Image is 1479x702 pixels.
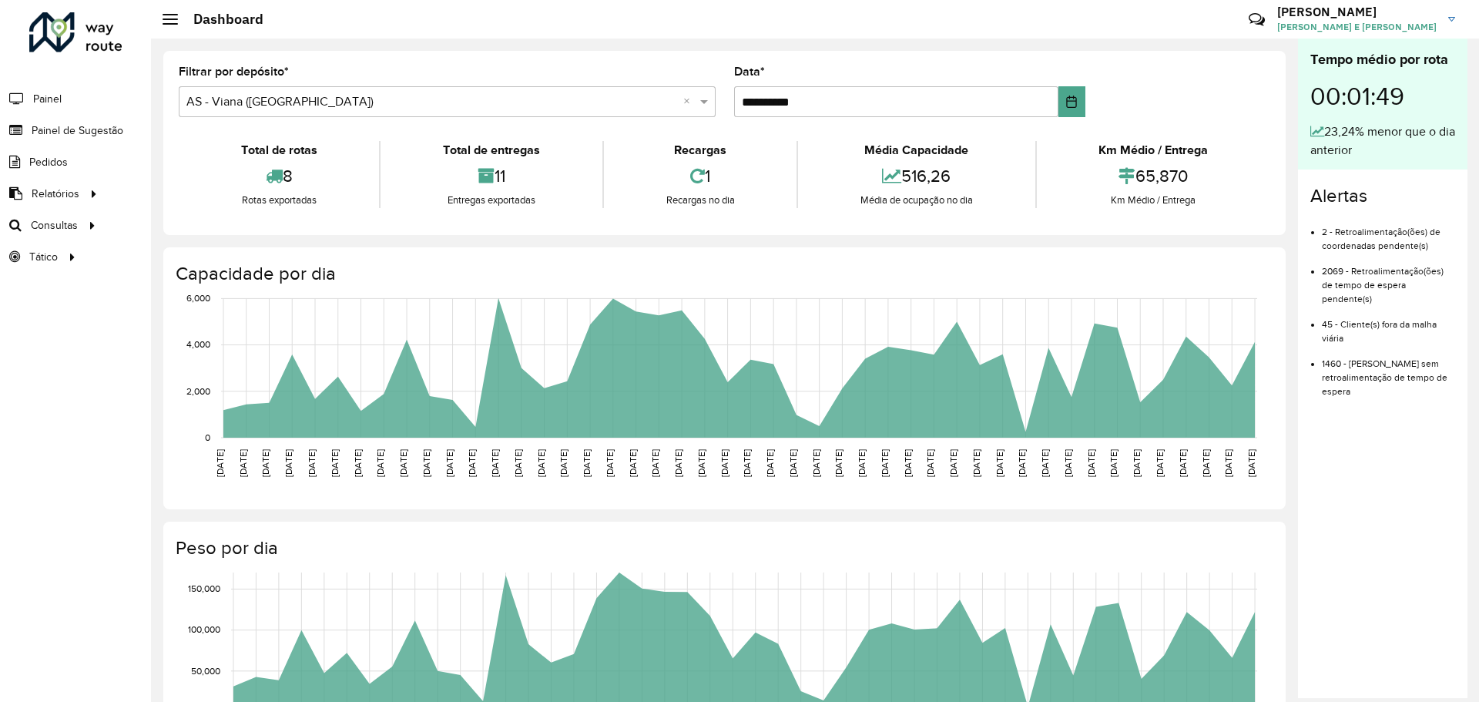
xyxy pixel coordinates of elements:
li: 2 - Retroalimentação(ões) de coordenadas pendente(s) [1322,213,1455,253]
text: [DATE] [948,449,958,477]
label: Data [734,62,765,81]
a: Contato Rápido [1240,3,1273,36]
text: 2,000 [186,386,210,396]
text: [DATE] [1132,449,1142,477]
div: 65,870 [1041,160,1266,193]
text: [DATE] [283,449,293,477]
text: [DATE] [811,449,821,477]
div: 11 [384,160,598,193]
text: [DATE] [490,449,500,477]
div: Km Médio / Entrega [1041,141,1266,160]
text: [DATE] [650,449,660,477]
h3: [PERSON_NAME] [1277,5,1437,19]
text: [DATE] [1223,449,1233,477]
text: 100,000 [188,625,220,635]
text: [DATE] [1108,449,1118,477]
text: [DATE] [1246,449,1256,477]
div: 23,24% menor que o dia anterior [1310,123,1455,160]
li: 2069 - Retroalimentação(ões) de tempo de espera pendente(s) [1322,253,1455,306]
text: [DATE] [994,449,1004,477]
text: [DATE] [788,449,798,477]
text: [DATE] [696,449,706,477]
span: Consultas [31,217,78,233]
text: [DATE] [1063,449,1073,477]
label: Filtrar por depósito [179,62,289,81]
text: [DATE] [330,449,340,477]
text: [DATE] [1086,449,1096,477]
div: Média de ocupação no dia [802,193,1031,208]
text: [DATE] [673,449,683,477]
text: [DATE] [1201,449,1211,477]
li: 45 - Cliente(s) fora da malha viária [1322,306,1455,345]
text: [DATE] [215,449,225,477]
text: [DATE] [444,449,454,477]
text: [DATE] [1017,449,1027,477]
div: 516,26 [802,160,1031,193]
text: [DATE] [307,449,317,477]
text: [DATE] [513,449,523,477]
li: 1460 - [PERSON_NAME] sem retroalimentação de tempo de espera [1322,345,1455,398]
span: Painel de Sugestão [32,123,123,139]
div: 1 [608,160,793,193]
div: Tempo médio por rota [1310,49,1455,70]
span: Painel [33,91,62,107]
div: 8 [183,160,375,193]
text: [DATE] [1178,449,1188,477]
span: Clear all [683,92,696,111]
text: [DATE] [742,449,752,477]
div: Entregas exportadas [384,193,598,208]
h4: Peso por dia [176,537,1270,559]
text: [DATE] [925,449,935,477]
text: [DATE] [398,449,408,477]
text: [DATE] [260,449,270,477]
div: Total de rotas [183,141,375,160]
text: [DATE] [605,449,615,477]
button: Choose Date [1058,86,1085,117]
text: [DATE] [1040,449,1050,477]
h4: Capacidade por dia [176,263,1270,285]
text: [DATE] [857,449,867,477]
text: [DATE] [353,449,363,477]
text: 150,000 [188,584,220,594]
div: Recargas no dia [608,193,793,208]
text: [DATE] [971,449,981,477]
div: Média Capacidade [802,141,1031,160]
text: [DATE] [582,449,592,477]
text: [DATE] [719,449,729,477]
text: [DATE] [880,449,890,477]
span: Pedidos [29,154,68,170]
text: [DATE] [536,449,546,477]
div: 00:01:49 [1310,70,1455,123]
div: Rotas exportadas [183,193,375,208]
h4: Alertas [1310,185,1455,207]
span: Tático [29,249,58,265]
h2: Dashboard [178,11,263,28]
div: Recargas [608,141,793,160]
span: [PERSON_NAME] E [PERSON_NAME] [1277,20,1437,34]
text: [DATE] [1155,449,1165,477]
div: Km Médio / Entrega [1041,193,1266,208]
text: 0 [205,432,210,442]
text: [DATE] [903,449,913,477]
text: [DATE] [421,449,431,477]
text: [DATE] [558,449,568,477]
text: 4,000 [186,340,210,350]
span: Relatórios [32,186,79,202]
text: [DATE] [467,449,477,477]
text: 6,000 [186,294,210,304]
text: [DATE] [765,449,775,477]
text: 50,000 [191,666,220,676]
div: Total de entregas [384,141,598,160]
text: [DATE] [238,449,248,477]
text: [DATE] [628,449,638,477]
text: [DATE] [833,449,843,477]
text: [DATE] [375,449,385,477]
